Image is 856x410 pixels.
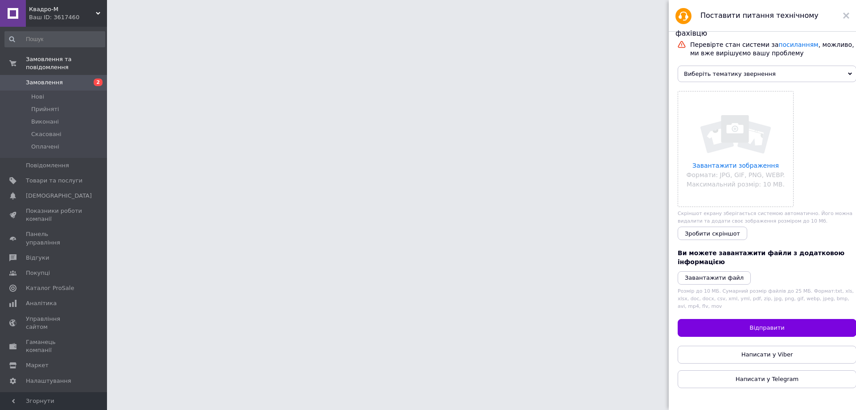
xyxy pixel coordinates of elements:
span: Виконані [31,118,59,126]
span: 2 [94,79,103,86]
span: Налаштування [26,377,71,385]
span: Каталог ProSale [26,284,74,292]
span: Написати у Viber [741,351,793,358]
span: Ви можете завантажити файли з додатковою інформацією [678,249,844,265]
span: Товари та послуги [26,177,82,185]
span: Нові [31,93,44,101]
span: Замовлення та повідомлення [26,55,107,71]
span: Покупці [26,269,50,277]
a: посиланням [778,41,818,48]
span: Розмір до 10 МБ. Сумарний розмір файлів до 25 МБ. Формат: txt, xls, xlsx, doc, docx, csv, xml, ym... [678,288,854,310]
button: Зробити скріншот [678,227,747,240]
span: Замовлення [26,79,63,87]
div: Ваш ID: 3617460 [29,13,107,21]
span: Управління сайтом [26,315,82,331]
span: Прийняті [31,105,59,113]
span: Скріншот екрану зберігається системою автоматично. Його можна видалити та додати своє зображення ... [678,211,852,224]
span: Скасовані [31,130,62,138]
span: Зробити скріншот [685,230,740,237]
span: Оплачені [31,143,59,151]
span: Квадро-М [29,5,96,13]
input: Пошук [4,31,105,47]
span: Відправити [749,324,784,331]
span: Панель управління [26,230,82,246]
span: Аналітика [26,299,57,307]
span: [DEMOGRAPHIC_DATA] [26,192,92,200]
i: Завантажити файл [685,274,744,281]
span: Маркет [26,361,49,369]
span: Написати у Telegram [736,376,798,382]
span: Повідомлення [26,162,69,170]
span: Гаманець компанії [26,338,82,354]
span: Відгуки [26,254,49,262]
button: Завантажити файл [678,271,751,285]
span: Показники роботи компанії [26,207,82,223]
